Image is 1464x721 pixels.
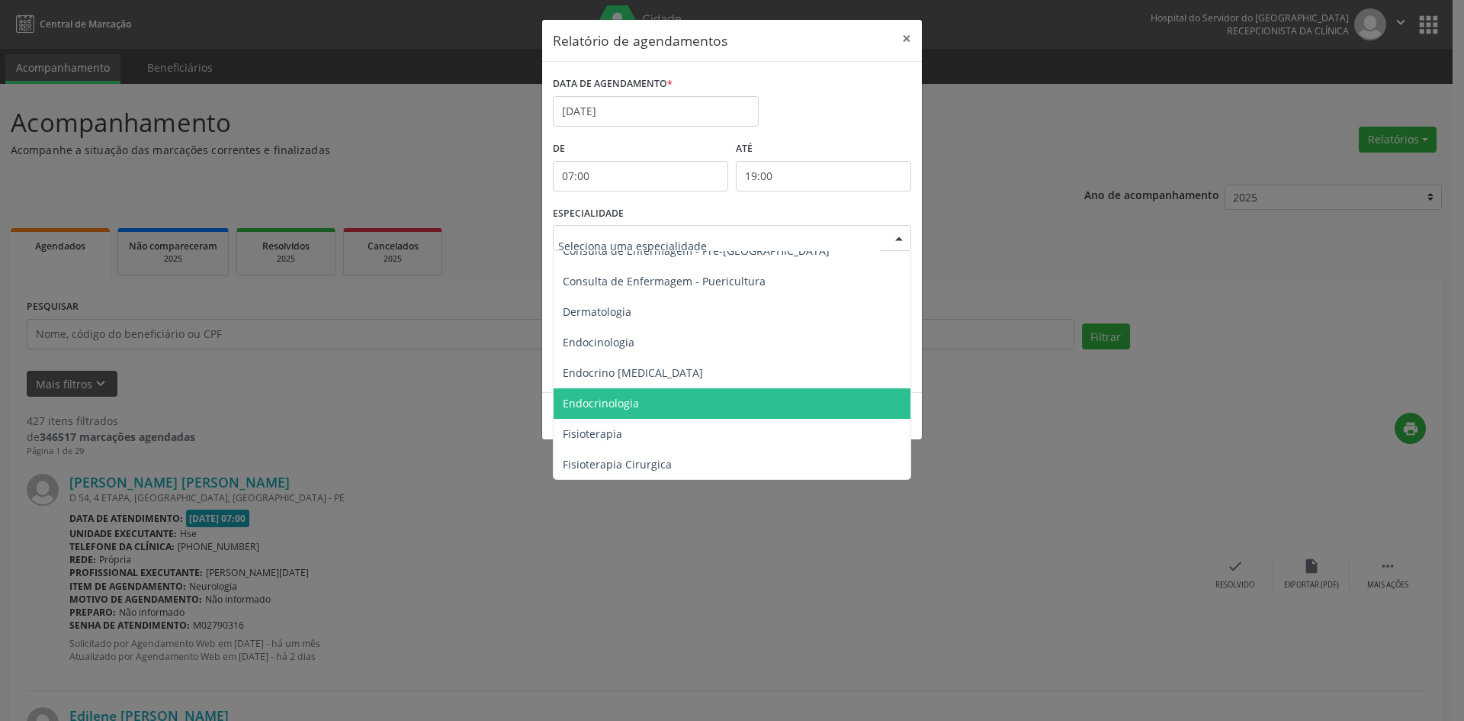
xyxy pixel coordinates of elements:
[563,335,634,349] span: Endocinologia
[553,202,624,226] label: ESPECIALIDADE
[563,243,830,258] span: Consulta de Enfermagem - Pré-[GEOGRAPHIC_DATA]
[563,274,766,288] span: Consulta de Enfermagem - Puericultura
[553,96,759,127] input: Selecione uma data ou intervalo
[553,31,727,50] h5: Relatório de agendamentos
[736,161,911,192] input: Selecione o horário final
[563,396,639,410] span: Endocrinologia
[563,304,631,319] span: Dermatologia
[736,137,911,161] label: ATÉ
[563,365,703,380] span: Endocrino [MEDICAL_DATA]
[891,20,922,57] button: Close
[563,426,622,441] span: Fisioterapia
[553,137,728,161] label: De
[553,161,728,192] input: Selecione o horário inicial
[558,230,880,261] input: Seleciona uma especialidade
[563,457,672,472] span: Fisioterapia Cirurgica
[553,72,673,96] label: DATA DE AGENDAMENTO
